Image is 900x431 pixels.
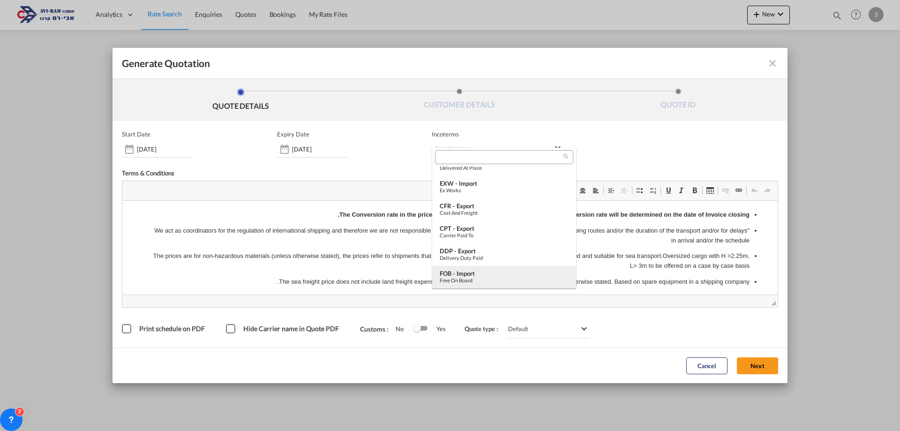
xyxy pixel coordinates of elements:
p: "We act as coordinators for the regulation of international shipping and therefore we are not res... [28,25,627,45]
div: CFR - export [440,202,569,210]
div: Delivered at Place [440,165,569,171]
div: CPT - export [440,225,569,232]
div: FOB - import [440,270,569,277]
div: Carrier Paid to [440,232,569,238]
p: The sea freight price does not include land freight expenses abroad and/or other expenses abroad,... [28,76,627,86]
strong: The Conversion rate in the price quote is for the date of the quote only. Final conversion rate w... [215,10,627,17]
div: EXW - import [440,180,569,187]
div: Free on Board [440,277,569,283]
div: DDP - export [440,247,569,255]
div: Ex Works [440,187,569,193]
p: The sea transport prices are subject to the prices of the shipping companies and may change accor... [28,92,627,102]
md-icon: icon-magnify [562,153,570,160]
p: The prices are for non-hazardous materials (unless otherwise stated), the prices refer to shipmen... [28,51,627,70]
div: Cost and Freight [440,210,569,216]
div: Delivery Duty Paid [440,255,569,261]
